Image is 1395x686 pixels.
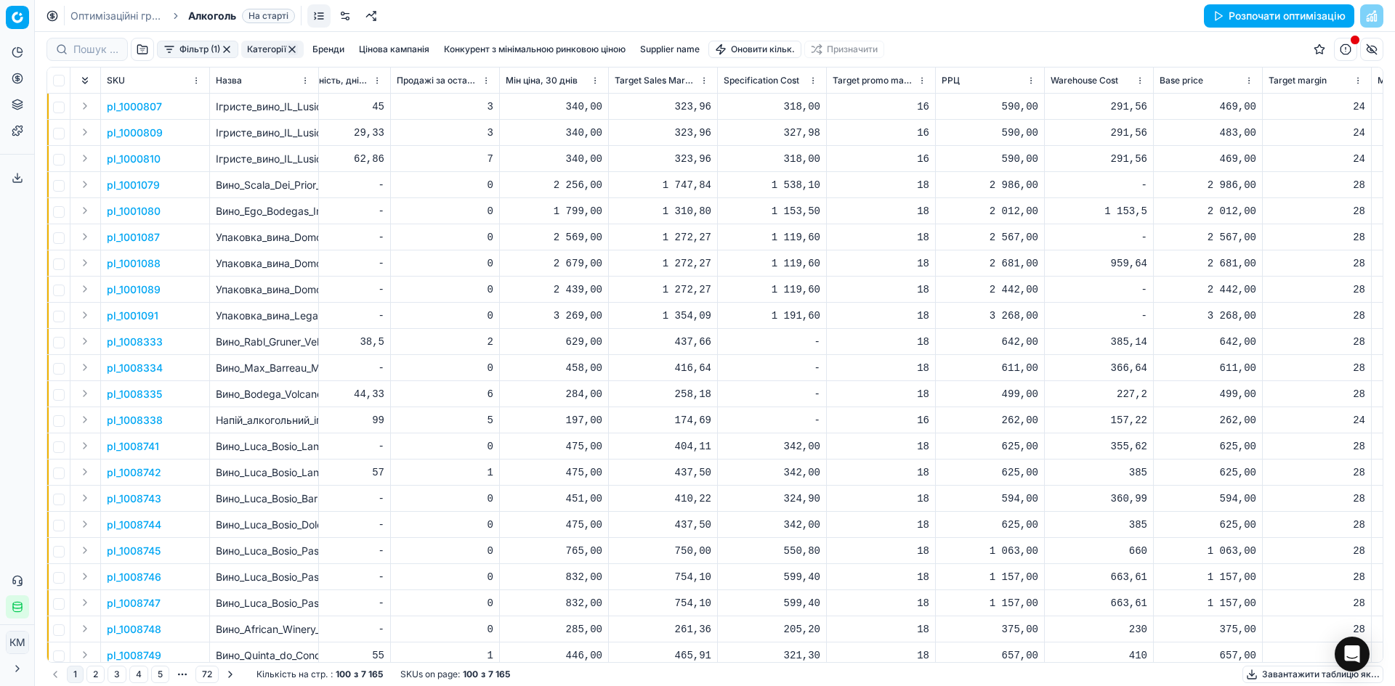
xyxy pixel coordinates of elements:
[107,361,163,375] p: pl_1008334
[724,126,820,140] div: 327,98
[1160,439,1256,454] div: 625,00
[1269,491,1365,506] div: 28
[397,152,493,166] div: 7
[76,72,94,89] button: Expand all
[288,282,384,297] div: -
[942,75,960,86] span: РРЦ
[708,41,801,58] button: Оновити кільк.
[353,41,435,58] button: Цінова кампанія
[76,254,94,271] button: Expand
[506,75,578,86] span: Мін ціна, 30 днів
[107,99,162,114] p: pl_1000807
[6,631,29,654] button: КM
[397,75,479,86] span: Продажі за останні 45 днів, шт
[1269,387,1365,401] div: 28
[216,387,312,401] p: Вино_Bodega_Volcanes_de_Chile_Reserva_Sauvig_Blanc_13%_біле_сухе_0.75_л
[833,256,929,271] div: 18
[1160,230,1256,245] div: 2 567,00
[76,97,94,115] button: Expand
[1160,413,1256,428] div: 262,00
[724,282,820,297] div: 1 119,60
[397,413,493,428] div: 5
[107,204,161,219] button: pl_1001080
[76,202,94,219] button: Expand
[833,204,929,219] div: 18
[1160,335,1256,349] div: 642,00
[397,256,493,271] div: 0
[288,518,384,532] div: -
[615,178,711,192] div: 1 747,84
[107,648,161,663] p: pl_1008749
[615,282,711,297] div: 1 272,27
[506,465,602,480] div: 475,00
[942,126,1038,140] div: 590,00
[833,230,929,245] div: 18
[833,361,929,375] div: 18
[76,150,94,167] button: Expand
[397,361,493,375] div: 0
[107,622,161,637] p: pl_1008748
[1051,152,1147,166] div: 291,56
[506,413,602,428] div: 197,00
[107,335,163,349] button: pl_1008333
[397,518,493,532] div: 0
[506,518,602,532] div: 475,00
[942,335,1038,349] div: 642,00
[1269,178,1365,192] div: 28
[615,309,711,323] div: 1 354,09
[615,256,711,271] div: 1 272,27
[76,385,94,402] button: Expand
[833,309,929,323] div: 18
[397,544,493,558] div: 0
[1269,126,1365,140] div: 24
[76,620,94,637] button: Expand
[107,152,161,166] p: pl_1000810
[288,439,384,454] div: -
[1269,518,1365,532] div: 28
[288,413,384,428] div: 99
[724,152,820,166] div: 318,00
[724,361,820,375] div: -
[1160,387,1256,401] div: 499,00
[70,9,163,23] a: Оптимізаційні групи
[397,99,493,114] div: 3
[942,387,1038,401] div: 499,00
[107,491,161,506] button: pl_1008743
[76,411,94,428] button: Expand
[1051,439,1147,454] div: 355,62
[1051,178,1147,192] div: -
[942,361,1038,375] div: 611,00
[216,491,312,506] p: Вино_Luca_Bosio_Barbera_d’Asti_13.5%_червоне_сухе_0.75_л
[1051,387,1147,401] div: 227,2
[942,178,1038,192] div: 2 986,00
[76,646,94,663] button: Expand
[615,361,711,375] div: 416,64
[724,335,820,349] div: -
[1051,518,1147,532] div: 385
[1160,204,1256,219] div: 2 012,00
[288,309,384,323] div: -
[724,518,820,532] div: 342,00
[188,9,236,23] span: Алкоголь
[1160,491,1256,506] div: 594,00
[288,361,384,375] div: -
[288,491,384,506] div: -
[1204,4,1354,28] button: Розпочати оптимізацію
[242,9,295,23] span: На старті
[76,568,94,585] button: Expand
[107,544,161,558] p: pl_1008745
[216,256,312,271] p: Упаковка_вина_Domodo_Negroamaro_Puglia_IGP_Puglia_червоне_сухе_4.5_л_(0.75_л_х_6_шт.)
[107,570,161,584] p: pl_1008746
[942,491,1038,506] div: 594,00
[615,335,711,349] div: 437,66
[216,465,312,480] p: Вино_Luca_Bosio_Langhe_Favorita_13.5%_біле_сухе_0.75_л
[1051,335,1147,349] div: 385,14
[1051,491,1147,506] div: 360,99
[76,359,94,376] button: Expand
[76,463,94,481] button: Expand
[76,306,94,324] button: Expand
[1160,518,1256,532] div: 625,00
[107,387,162,401] p: pl_1008335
